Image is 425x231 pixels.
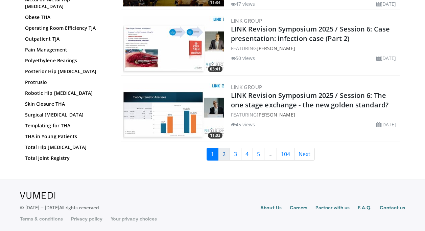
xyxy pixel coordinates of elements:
a: Wound Draining TJA [25,166,108,172]
a: Robotic Hip [MEDICAL_DATA] [25,90,108,97]
a: Protrusio [25,79,108,86]
a: About Us [260,204,282,212]
a: Skin Closure THA [25,101,108,107]
a: LINK Group [231,84,262,90]
a: 3 [230,148,241,161]
a: THA in Young Patients [25,133,108,140]
a: Surgical [MEDICAL_DATA] [25,111,108,118]
img: e1c252b0-fe81-4f0c-89fb-afada9a0ab5f.300x170_q85_crop-smart_upscale.jpg [123,16,224,74]
a: Contact us [380,204,405,212]
a: 5 [253,148,264,161]
p: © [DATE] – [DATE] [20,204,99,211]
div: FEATURING [231,45,399,52]
li: [DATE] [376,121,396,128]
a: 03:41 [123,16,224,74]
a: [PERSON_NAME] [257,45,295,51]
a: Operating Room Efficiency TJA [25,25,108,31]
nav: Search results pages [121,148,400,161]
li: 45 views [231,121,255,128]
a: Polyethylene Bearings [25,57,108,64]
li: 50 views [231,55,255,62]
li: 47 views [231,0,255,7]
a: Total Joint Registry [25,155,108,162]
a: Templating for THA [25,122,108,129]
a: Privacy policy [71,215,102,222]
li: [DATE] [376,0,396,7]
a: Posterior Hip [MEDICAL_DATA] [25,68,108,75]
a: Obese THA [25,14,108,21]
a: 1 [207,148,218,161]
img: 43a22d5c-02d2-49ec-89c0-8d150d1c0a4c.300x170_q85_crop-smart_upscale.jpg [123,83,224,140]
a: LINK Group [231,17,262,24]
a: F.A.Q. [358,204,371,212]
a: Careers [290,204,308,212]
a: [PERSON_NAME] [257,111,295,118]
a: 104 [277,148,294,161]
a: LINK Revision Symposium 2025 / Session 6: The one stage exchange - the new golden standard? [231,91,389,109]
a: Total Hip [MEDICAL_DATA] [25,144,108,151]
a: Partner with us [315,204,350,212]
li: [DATE] [376,55,396,62]
span: All rights reserved [59,205,99,210]
img: VuMedi Logo [20,192,55,199]
a: 4 [241,148,253,161]
span: 11:03 [208,132,222,139]
a: Terms & conditions [20,215,63,222]
a: Your privacy choices [111,215,157,222]
a: 11:03 [123,83,224,140]
a: 2 [218,148,230,161]
span: 03:41 [208,66,222,72]
a: LINK Revision Symposium 2025 / Session 6: Case presentation: infection case (Part 2) [231,24,390,43]
a: Outpatient TJA [25,36,108,42]
div: FEATURING [231,111,399,118]
a: Next [294,148,315,161]
a: Pain Management [25,46,108,53]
